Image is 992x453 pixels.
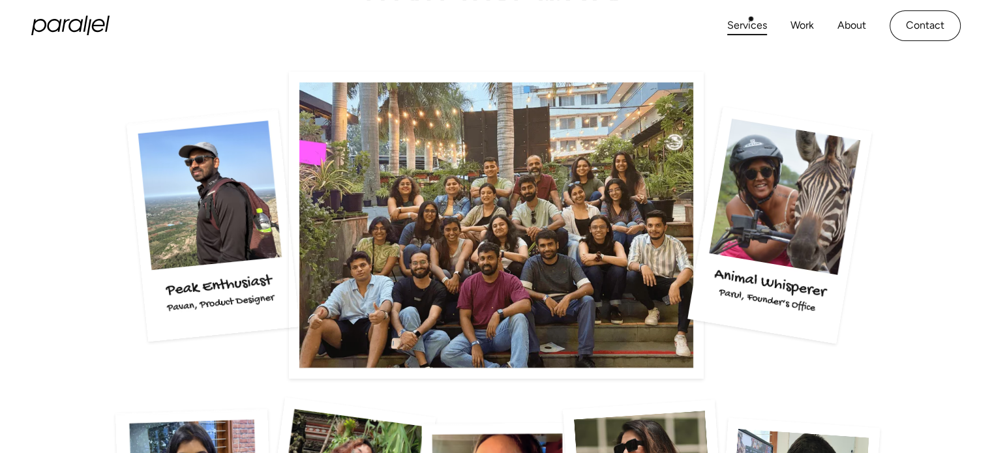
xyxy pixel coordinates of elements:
a: Contact [890,10,961,41]
a: About [837,16,866,35]
a: home [31,16,110,35]
a: Services [727,16,767,35]
a: Work [790,16,814,35]
img: Parallel team image [289,72,704,378]
img: Gargi jain image [127,109,299,342]
img: Mehul image [687,106,872,343]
